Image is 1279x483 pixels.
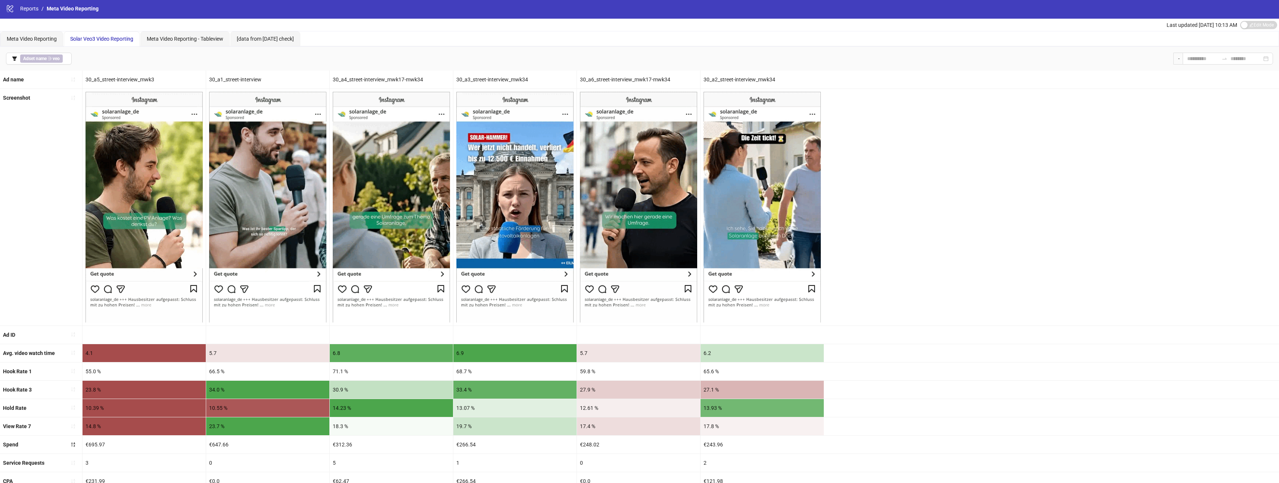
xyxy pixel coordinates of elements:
[704,92,821,322] img: Screenshot 120233372516090649
[577,381,700,399] div: 27.9 %
[83,399,206,417] div: 10.39 %
[701,381,824,399] div: 27.1 %
[3,77,24,82] b: Ad name
[701,362,824,380] div: 65.6 %
[453,399,577,417] div: 13.07 %
[577,454,700,472] div: 0
[577,436,700,454] div: €248.02
[453,362,577,380] div: 68.7 %
[3,95,30,101] b: Screenshot
[577,344,700,362] div: 5.7
[1221,56,1227,62] span: swap-right
[701,71,824,88] div: 30_a2_street-interview_mwk34
[206,436,329,454] div: €647.66
[19,4,40,13] a: Reports
[71,95,76,100] span: sort-ascending
[330,436,453,454] div: €312.36
[3,387,32,393] b: Hook Rate 3
[71,424,76,429] span: sort-ascending
[206,417,329,435] div: 23.7 %
[3,405,27,411] b: Hold Rate
[701,454,824,472] div: 2
[83,381,206,399] div: 23.8 %
[83,362,206,380] div: 55.0 %
[206,399,329,417] div: 10.55 %
[71,350,76,355] span: sort-ascending
[453,381,577,399] div: 33.4 %
[206,344,329,362] div: 5.7
[453,344,577,362] div: 6.9
[3,442,18,448] b: Spend
[330,344,453,362] div: 6.8
[206,381,329,399] div: 34.0 %
[41,4,44,13] li: /
[701,344,824,362] div: 6.2
[456,92,574,322] img: Screenshot 120233420522850649
[23,56,47,61] b: Adset name
[3,368,32,374] b: Hook Rate 1
[330,417,453,435] div: 18.3 %
[83,71,206,88] div: 30_a5_street-interview_mwk3
[71,460,76,465] span: sort-ascending
[7,36,57,42] span: Meta Video Reporting
[71,442,76,447] span: sort-descending
[577,399,700,417] div: 12.61 %
[1173,53,1183,65] div: -
[6,53,72,65] button: Adset name ∋ veo
[47,6,99,12] span: Meta Video Reporting
[1167,22,1237,28] span: Last updated [DATE] 10:13 AM
[83,436,206,454] div: €695.97
[3,350,55,356] b: Avg. video watch time
[71,77,76,82] span: sort-ascending
[71,368,76,374] span: sort-ascending
[333,92,450,322] img: Screenshot 120233372523920649
[71,387,76,392] span: sort-ascending
[330,399,453,417] div: 14.23 %
[701,417,824,435] div: 17.8 %
[209,92,326,322] img: Screenshot 120233372517330649
[701,399,824,417] div: 13.93 %
[83,344,206,362] div: 4.1
[71,332,76,337] span: sort-ascending
[206,362,329,380] div: 66.5 %
[206,71,329,88] div: 30_a1_street-interview
[12,56,17,61] span: filter
[83,417,206,435] div: 14.8 %
[701,436,824,454] div: €243.96
[53,56,60,61] b: veo
[580,92,697,322] img: Screenshot 120233372520210649
[147,36,223,42] span: Meta Video Reporting - Tableview
[20,54,63,63] span: ∋
[453,417,577,435] div: 19.7 %
[237,36,294,42] span: [data from [DATE] check]
[3,460,44,466] b: Service Requests
[330,71,453,88] div: 30_a4_street-interview_mwk17-mwk34
[577,362,700,380] div: 59.8 %
[453,71,577,88] div: 30_a3_street-interview_mwk34
[577,417,700,435] div: 17.4 %
[3,423,31,429] b: View Rate 7
[3,332,15,338] b: Ad ID
[330,454,453,472] div: 5
[83,454,206,472] div: 3
[577,71,700,88] div: 30_a6_street-interview_mwk17-mwk34
[86,92,203,322] img: Screenshot 120233372514990649
[453,454,577,472] div: 1
[330,381,453,399] div: 30.9 %
[70,36,133,42] span: Solar Veo3 Video Reporting
[206,454,329,472] div: 0
[1221,56,1227,62] span: to
[71,405,76,410] span: sort-ascending
[330,362,453,380] div: 71.1 %
[453,436,577,454] div: €266.54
